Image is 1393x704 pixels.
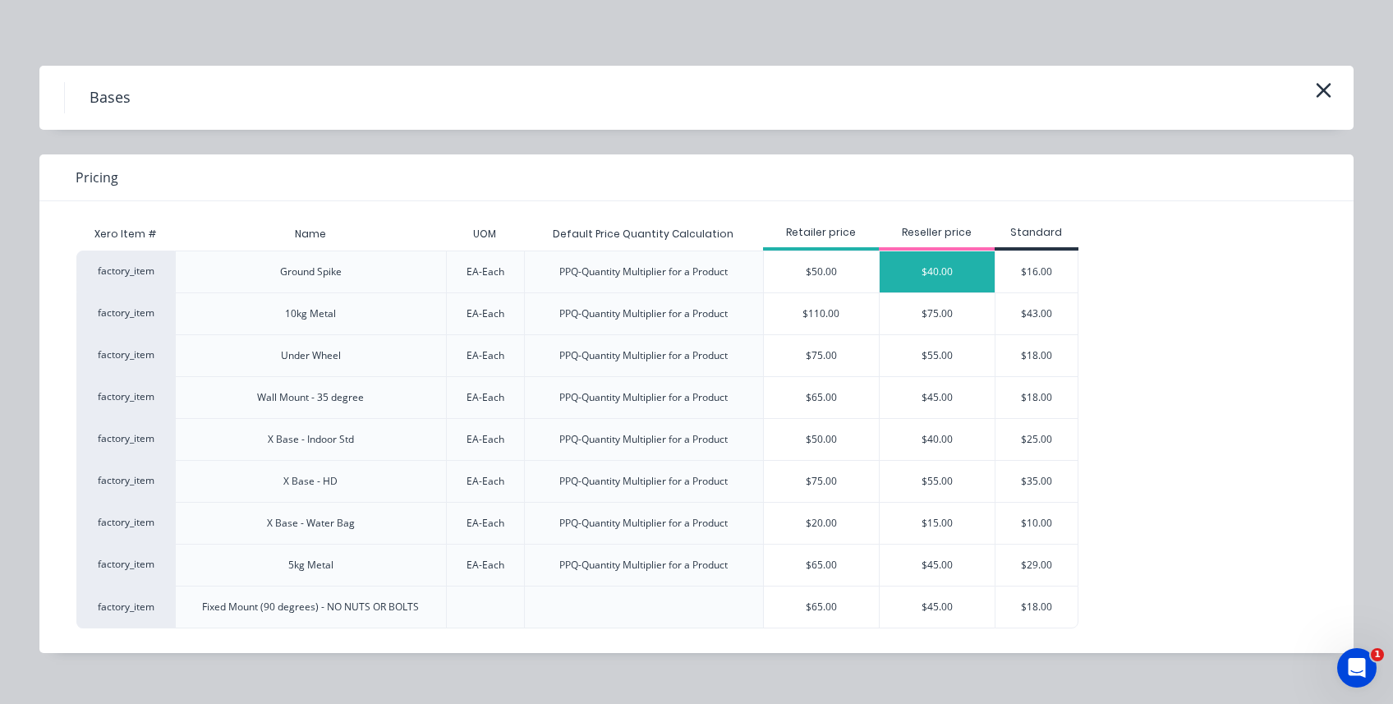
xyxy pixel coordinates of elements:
div: $110.00 [764,293,879,334]
div: $75.00 [764,335,879,376]
div: $18.00 [995,335,1078,376]
div: $65.00 [764,587,879,628]
div: $65.00 [764,377,879,418]
div: $16.00 [995,251,1078,292]
div: 5kg Metal [288,558,333,573]
div: EA-Each [467,558,504,573]
h4: Bases [64,82,155,113]
div: factory_item [76,251,175,292]
div: $25.00 [995,419,1078,460]
div: factory_item [76,334,175,376]
div: X Base - Water Bag [267,516,355,531]
div: Retailer price [763,225,879,240]
div: Reseller price [879,225,995,240]
div: PPQ-Quantity Multiplier for a Product [559,390,728,405]
div: $50.00 [764,419,879,460]
div: factory_item [76,502,175,544]
div: EA-Each [467,390,504,405]
div: Ground Spike [280,265,342,279]
div: $18.00 [995,377,1078,418]
div: X Base - HD [283,474,338,489]
div: EA-Each [467,348,504,363]
div: EA-Each [467,306,504,321]
div: $29.00 [995,545,1078,586]
div: EA-Each [467,516,504,531]
span: 1 [1371,648,1384,661]
div: PPQ-Quantity Multiplier for a Product [559,516,728,531]
div: $75.00 [880,293,995,334]
div: factory_item [76,544,175,586]
div: $35.00 [995,461,1078,502]
div: $20.00 [764,503,879,544]
div: PPQ-Quantity Multiplier for a Product [559,265,728,279]
div: PPQ-Quantity Multiplier for a Product [559,306,728,321]
div: $40.00 [880,419,995,460]
span: Pricing [76,168,118,187]
div: $45.00 [880,545,995,586]
div: factory_item [76,292,175,334]
div: Name [282,214,339,255]
div: $50.00 [764,251,879,292]
div: EA-Each [467,432,504,447]
div: $75.00 [764,461,879,502]
div: $55.00 [880,335,995,376]
div: $18.00 [995,587,1078,628]
div: $40.00 [880,251,995,292]
div: $10.00 [995,503,1078,544]
div: EA-Each [467,265,504,279]
div: factory_item [76,586,175,628]
div: X Base - Indoor Std [268,432,354,447]
div: UOM [460,214,509,255]
div: $45.00 [880,587,995,628]
div: $55.00 [880,461,995,502]
div: PPQ-Quantity Multiplier for a Product [559,432,728,447]
div: $43.00 [995,293,1078,334]
div: Under Wheel [281,348,341,363]
div: Fixed Mount (90 degrees) - NO NUTS OR BOLTS [202,600,419,614]
div: factory_item [76,376,175,418]
div: factory_item [76,418,175,460]
div: EA-Each [467,474,504,489]
div: Standard [995,225,1078,240]
div: $15.00 [880,503,995,544]
div: factory_item [76,460,175,502]
div: Wall Mount - 35 degree [257,390,364,405]
div: 10kg Metal [285,306,336,321]
div: PPQ-Quantity Multiplier for a Product [559,348,728,363]
div: $65.00 [764,545,879,586]
div: Xero Item # [76,218,175,251]
div: PPQ-Quantity Multiplier for a Product [559,558,728,573]
iframe: Intercom live chat [1337,648,1377,688]
div: Default Price Quantity Calculation [540,214,747,255]
div: PPQ-Quantity Multiplier for a Product [559,474,728,489]
div: $45.00 [880,377,995,418]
